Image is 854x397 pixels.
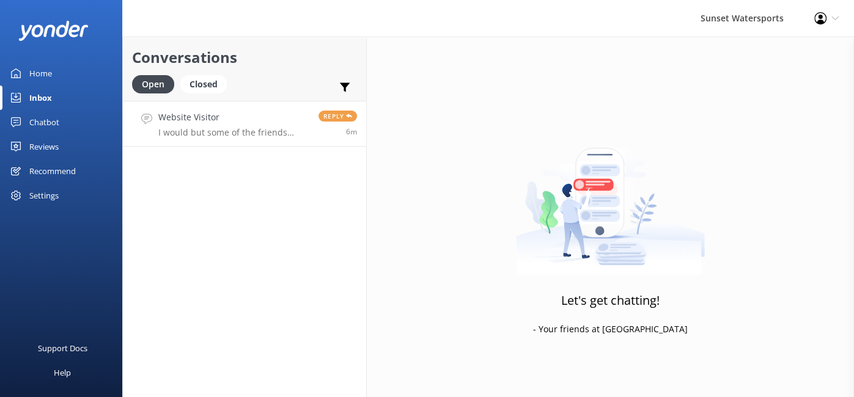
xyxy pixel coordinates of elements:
span: Reply [318,111,357,122]
div: Inbox [29,86,52,110]
span: Oct 01 2025 01:48pm (UTC -05:00) America/Cancun [346,126,357,137]
div: Help [54,360,71,385]
div: Home [29,61,52,86]
a: Closed [180,77,233,90]
a: Website VisitorI would but some of the friends were going with do not like to snorkelReply6m [123,101,366,147]
img: artwork of a man stealing a conversation from at giant smartphone [516,122,705,275]
a: Open [132,77,180,90]
h4: Website Visitor [158,111,309,124]
p: - Your friends at [GEOGRAPHIC_DATA] [533,322,688,336]
img: yonder-white-logo.png [18,21,89,41]
div: Chatbot [29,110,59,134]
h2: Conversations [132,46,357,69]
h3: Let's get chatting! [561,291,660,310]
div: Open [132,75,174,93]
div: Support Docs [38,336,87,360]
div: Settings [29,183,59,208]
div: Recommend [29,159,76,183]
div: Closed [180,75,227,93]
div: Reviews [29,134,59,159]
p: I would but some of the friends were going with do not like to snorkel [158,127,309,138]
